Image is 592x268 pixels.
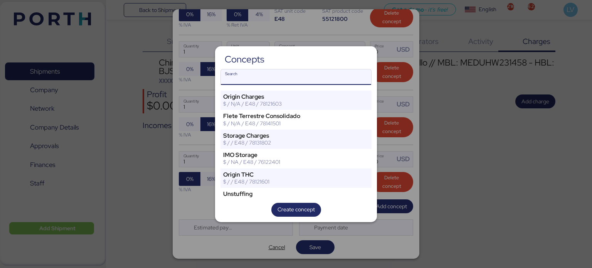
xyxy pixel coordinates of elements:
[225,56,264,63] div: Concepts
[223,178,343,185] div: $ / / E48 / 78121601
[223,120,343,127] div: $ / N/A / E48 / 78141501
[221,69,371,85] input: Search
[223,139,343,146] div: $ / / E48 / 78131802
[223,113,343,120] div: Flete Terrestre Consolidado
[223,158,343,165] div: $ / NA / E48 / 76122401
[223,132,343,139] div: Storage Charges
[223,171,343,178] div: Origin THC
[223,152,343,158] div: IMO Storage
[277,205,315,214] span: Create concept
[223,100,343,107] div: $ / N/A / E48 / 78121603
[271,203,321,217] button: Create concept
[223,190,343,197] div: Unstuffing
[223,197,343,204] div: $ / T/CBM / E48 / 78131802
[223,93,343,100] div: Origin Charges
